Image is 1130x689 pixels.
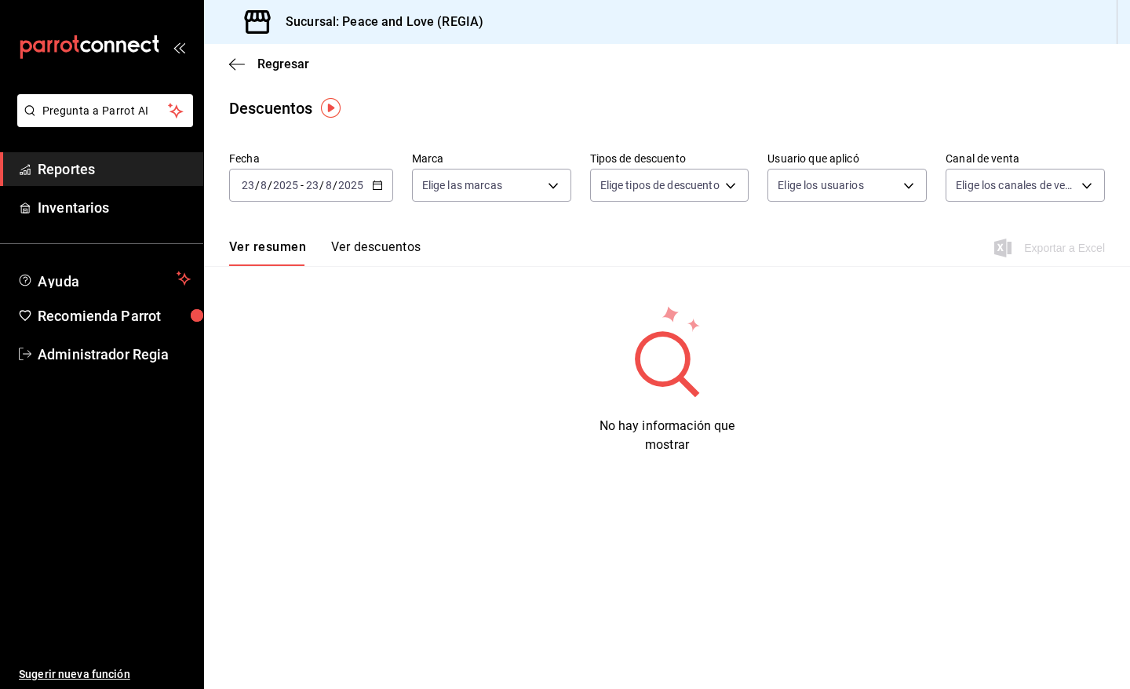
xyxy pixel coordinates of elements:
span: Elige los canales de venta [956,177,1076,193]
span: Elige las marcas [422,177,502,193]
label: Usuario que aplicó [767,153,927,164]
input: -- [325,179,333,191]
button: open_drawer_menu [173,41,185,53]
a: Pregunta a Parrot AI [11,114,193,130]
input: ---- [337,179,364,191]
span: Elige tipos de descuento [600,177,720,193]
span: Sugerir nueva función [19,666,191,683]
button: Regresar [229,57,309,71]
span: Ayuda [38,269,170,288]
div: navigation tabs [229,239,421,266]
span: Elige los usuarios [778,177,863,193]
button: Pregunta a Parrot AI [17,94,193,127]
span: / [319,179,324,191]
span: Administrador Regia [38,344,191,365]
span: No hay información que mostrar [600,418,735,452]
span: Recomienda Parrot [38,305,191,326]
input: -- [305,179,319,191]
span: Reportes [38,159,191,180]
span: - [301,179,304,191]
div: Descuentos [229,97,312,120]
button: Ver resumen [229,239,306,266]
label: Canal de venta [946,153,1105,164]
span: Regresar [257,57,309,71]
span: / [268,179,272,191]
h3: Sucursal: Peace and Love (REGIA) [273,13,483,31]
span: / [333,179,337,191]
span: Pregunta a Parrot AI [42,103,169,119]
label: Tipos de descuento [590,153,749,164]
input: -- [241,179,255,191]
input: ---- [272,179,299,191]
label: Marca [412,153,571,164]
label: Fecha [229,153,393,164]
input: -- [260,179,268,191]
span: Inventarios [38,197,191,218]
span: / [255,179,260,191]
img: Tooltip marker [321,98,341,118]
button: Ver descuentos [331,239,421,266]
